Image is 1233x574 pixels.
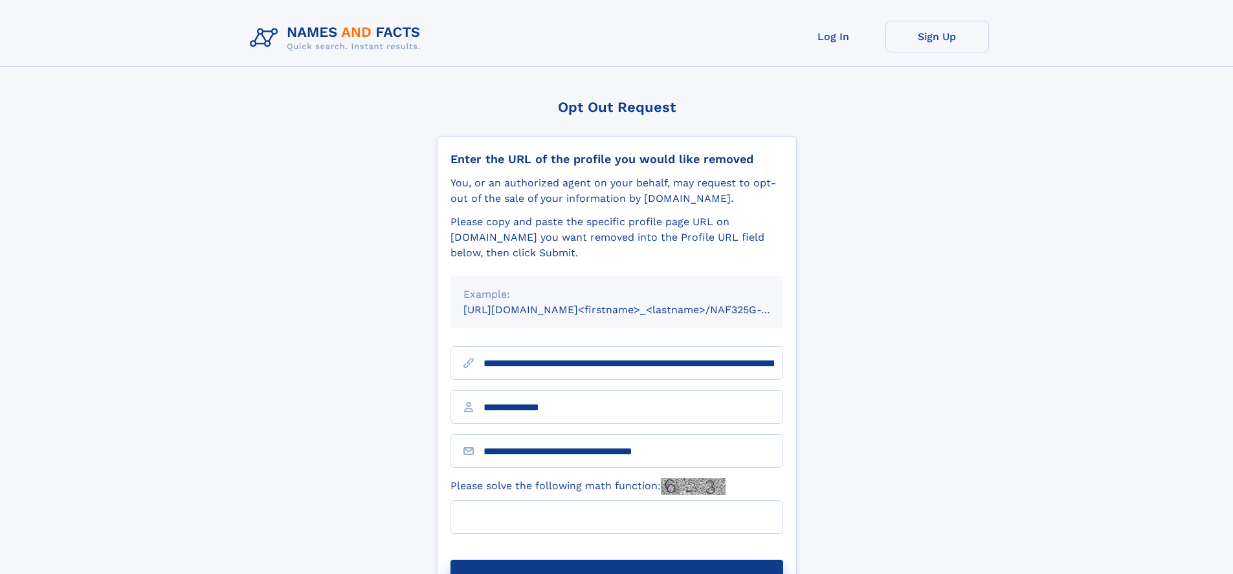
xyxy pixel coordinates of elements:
[463,287,770,302] div: Example:
[885,21,989,52] a: Sign Up
[245,21,431,56] img: Logo Names and Facts
[463,304,808,316] small: [URL][DOMAIN_NAME]<firstname>_<lastname>/NAF325G-xxxxxxxx
[450,175,783,206] div: You, or an authorized agent on your behalf, may request to opt-out of the sale of your informatio...
[437,99,797,115] div: Opt Out Request
[782,21,885,52] a: Log In
[450,214,783,261] div: Please copy and paste the specific profile page URL on [DOMAIN_NAME] you want removed into the Pr...
[450,152,783,166] div: Enter the URL of the profile you would like removed
[450,478,726,495] label: Please solve the following math function:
